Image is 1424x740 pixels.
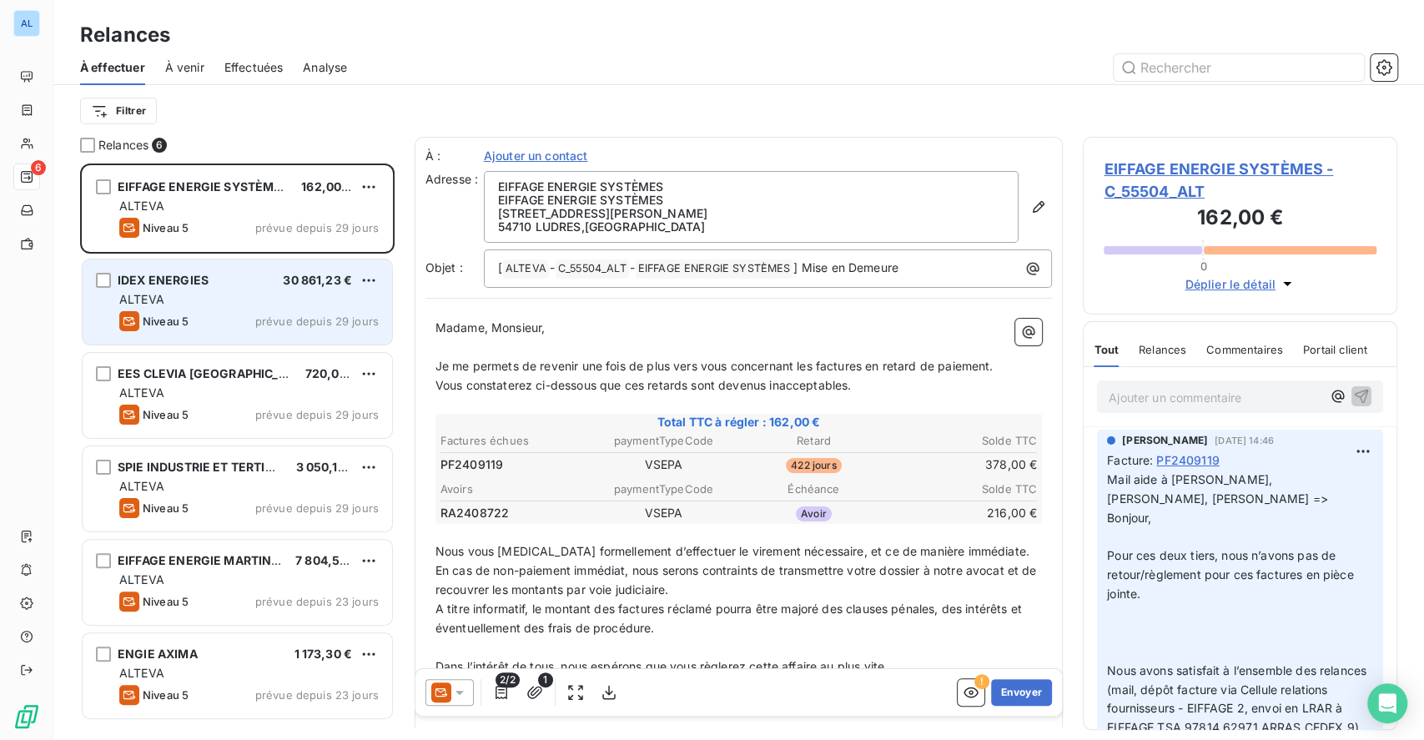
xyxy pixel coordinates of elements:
[255,315,379,328] span: prévue depuis 29 jours
[1094,343,1119,356] span: Tout
[550,260,555,274] span: -
[740,481,888,498] th: Échéance
[1107,548,1357,601] span: Pour ces deux tiers, nous n’avons pas de retour/règlement pour ces factures en pièce jointe.
[1185,275,1276,293] span: Déplier le détail
[435,378,852,392] span: Vous constaterez ci-dessous que ces retards sont devenus inacceptables.
[1206,343,1283,356] span: Commentaires
[143,408,189,421] span: Niveau 5
[1367,683,1407,723] div: Open Intercom Messenger
[1200,259,1206,273] span: 0
[294,647,353,661] span: 1 173,30 €
[556,259,629,279] span: C_55504_ALT
[438,414,1040,430] span: Total TTC à régler : 162,00 €
[118,553,300,567] span: EIFFAGE ENERGIE MARTINIQUE
[498,220,1005,234] p: 54710 LUDRES , [GEOGRAPHIC_DATA]
[152,138,167,153] span: 6
[80,20,170,50] h3: Relances
[484,148,588,164] span: Ajouter un contact
[143,688,189,702] span: Niveau 5
[435,563,1040,597] span: En cas de non-paiement immédiat, nous serons contraints de transmettre votre dossier à notre avoc...
[1104,203,1376,236] h3: 162,00 €
[440,504,588,522] td: RA2408722
[295,553,359,567] span: 7 804,59 €
[13,10,40,37] div: AL
[1122,433,1208,448] span: [PERSON_NAME]
[590,481,738,498] th: paymentTypeCode
[435,602,1025,635] span: A titre informatif, le montant des factures réclamé pourra être majoré des clauses pénales, des i...
[295,460,355,474] span: 3 050,17 €
[119,385,164,400] span: ALTEVA
[119,199,164,213] span: ALTEVA
[498,260,502,274] span: [
[119,479,164,493] span: ALTEVA
[498,180,1005,194] p: EIFFAGE ENERGIE SYSTÈMES
[118,179,289,194] span: EIFFAGE ENERGIE SYSTÈMES
[143,501,189,515] span: Niveau 5
[435,544,1029,558] span: Nous vous [MEDICAL_DATA] formellement d’effectuer le virement nécessaire, et ce de manière immédi...
[255,688,379,702] span: prévue depuis 23 jours
[538,672,553,687] span: 1
[165,59,204,76] span: À venir
[255,408,379,421] span: prévue depuis 29 jours
[301,179,352,194] span: 162,00 €
[1114,54,1364,81] input: Rechercher
[425,172,478,186] span: Adresse :
[991,679,1052,706] button: Envoyer
[1107,663,1370,735] span: Nous avons satisfait à l’ensemble des relances (mail, dépôt facture via Cellule relations fournis...
[31,160,46,175] span: 6
[118,647,198,661] span: ENGIE AXIMA
[80,59,145,76] span: À effectuer
[1104,158,1376,203] span: EIFFAGE ENERGIE SYSTÈMES - C_55504_ALT
[435,359,994,373] span: Je me permets de revenir une fois de plus vers vous concernant les factures en retard de paiement.
[498,207,1005,220] p: [STREET_ADDRESS][PERSON_NAME]
[793,260,898,274] span: ] Mise en Demeure
[224,59,284,76] span: Effectuées
[303,59,347,76] span: Analyse
[796,506,832,521] span: Avoir
[590,456,738,474] td: VSEPA
[119,666,164,680] span: ALTEVA
[118,366,313,380] span: EES CLEVIA [GEOGRAPHIC_DATA]
[1107,451,1153,469] span: Facture :
[1215,435,1274,446] span: [DATE] 14:46
[80,98,157,124] button: Filtrer
[13,703,40,730] img: Logo LeanPay
[119,572,164,586] span: ALTEVA
[889,481,1038,498] th: Solde TTC
[118,273,209,287] span: IDEX ENERGIES
[440,456,503,473] span: PF2409119
[496,672,519,687] span: 2/2
[590,432,738,450] th: paymentTypeCode
[283,273,352,287] span: 30 861,23 €
[1139,343,1186,356] span: Relances
[889,432,1038,450] th: Solde TTC
[503,259,549,279] span: ALTEVA
[1303,343,1367,356] span: Portail client
[98,137,148,154] span: Relances
[143,221,189,234] span: Niveau 5
[80,164,395,740] div: grid
[889,504,1038,522] td: 216,00 €
[435,659,888,673] span: Dans l’intérêt de tous, nous espérons que vous règlerez cette affaire au plus vite.
[119,292,164,306] span: ALTEVA
[636,259,793,279] span: EIFFAGE ENERGIE SYSTÈMES
[1156,451,1219,469] span: PF2409119
[786,458,841,473] span: 422 jours
[425,260,463,274] span: Objet :
[498,194,1005,207] p: EIFFAGE ENERGIE SYSTÈMES
[255,221,379,234] span: prévue depuis 29 jours
[1107,472,1335,525] span: Mail aide à [PERSON_NAME], [PERSON_NAME], [PERSON_NAME] => Bonjour,
[143,315,189,328] span: Niveau 5
[630,260,635,274] span: -
[889,456,1038,474] td: 378,00 €
[255,595,379,608] span: prévue depuis 23 jours
[425,148,484,164] label: À :
[740,432,888,450] th: Retard
[143,595,189,608] span: Niveau 5
[1180,274,1301,294] button: Déplier le détail
[590,504,738,522] td: VSEPA
[118,460,292,474] span: SPIE INDUSTRIE ET TERTIAIRE
[435,320,546,335] span: Madame, Monsieur,
[440,481,588,498] th: Avoirs
[440,432,588,450] th: Factures échues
